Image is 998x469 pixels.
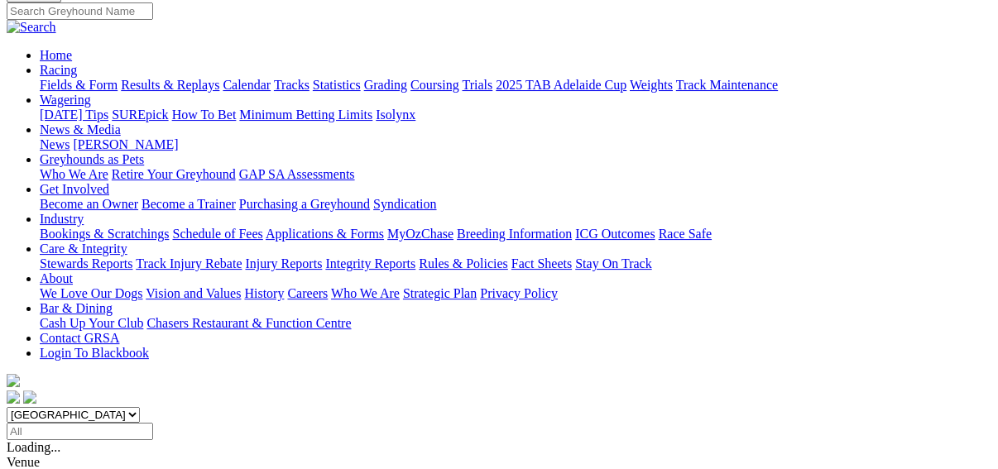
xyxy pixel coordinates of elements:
[40,227,991,242] div: Industry
[266,227,384,241] a: Applications & Forms
[7,390,20,404] img: facebook.svg
[40,137,70,151] a: News
[40,197,991,212] div: Get Involved
[480,286,558,300] a: Privacy Policy
[419,256,508,270] a: Rules & Policies
[331,286,400,300] a: Who We Are
[40,212,84,226] a: Industry
[40,346,149,360] a: Login To Blackbook
[575,227,655,241] a: ICG Outcomes
[457,227,572,241] a: Breeding Information
[73,137,178,151] a: [PERSON_NAME]
[121,78,219,92] a: Results & Replays
[40,78,991,93] div: Racing
[7,440,60,454] span: Loading...
[172,227,262,241] a: Schedule of Fees
[325,256,415,270] a: Integrity Reports
[40,167,991,182] div: Greyhounds as Pets
[142,197,236,211] a: Become a Trainer
[244,286,284,300] a: History
[40,197,138,211] a: Become an Owner
[146,316,351,330] a: Chasers Restaurant & Function Centre
[387,227,453,241] a: MyOzChase
[146,286,241,300] a: Vision and Values
[40,122,121,136] a: News & Media
[462,78,492,92] a: Trials
[287,286,328,300] a: Careers
[40,227,169,241] a: Bookings & Scratchings
[40,286,991,301] div: About
[245,256,322,270] a: Injury Reports
[172,108,237,122] a: How To Bet
[112,108,168,122] a: SUREpick
[239,108,372,122] a: Minimum Betting Limits
[7,374,20,387] img: logo-grsa-white.png
[658,227,711,241] a: Race Safe
[376,108,415,122] a: Isolynx
[40,242,127,256] a: Care & Integrity
[40,167,108,181] a: Who We Are
[136,256,242,270] a: Track Injury Rebate
[496,78,626,92] a: 2025 TAB Adelaide Cup
[40,152,144,166] a: Greyhounds as Pets
[313,78,361,92] a: Statistics
[23,390,36,404] img: twitter.svg
[7,423,153,440] input: Select date
[223,78,271,92] a: Calendar
[676,78,778,92] a: Track Maintenance
[40,301,113,315] a: Bar & Dining
[7,20,56,35] img: Search
[239,197,370,211] a: Purchasing a Greyhound
[40,256,991,271] div: Care & Integrity
[40,108,991,122] div: Wagering
[575,256,651,270] a: Stay On Track
[40,316,991,331] div: Bar & Dining
[40,316,143,330] a: Cash Up Your Club
[364,78,407,92] a: Grading
[40,286,142,300] a: We Love Our Dogs
[274,78,309,92] a: Tracks
[40,137,991,152] div: News & Media
[239,167,355,181] a: GAP SA Assessments
[112,167,236,181] a: Retire Your Greyhound
[403,286,477,300] a: Strategic Plan
[40,182,109,196] a: Get Involved
[40,63,77,77] a: Racing
[40,271,73,285] a: About
[40,331,119,345] a: Contact GRSA
[40,78,118,92] a: Fields & Form
[630,78,673,92] a: Weights
[410,78,459,92] a: Coursing
[40,48,72,62] a: Home
[40,93,91,107] a: Wagering
[40,108,108,122] a: [DATE] Tips
[40,256,132,270] a: Stewards Reports
[511,256,572,270] a: Fact Sheets
[7,2,153,20] input: Search
[373,197,436,211] a: Syndication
